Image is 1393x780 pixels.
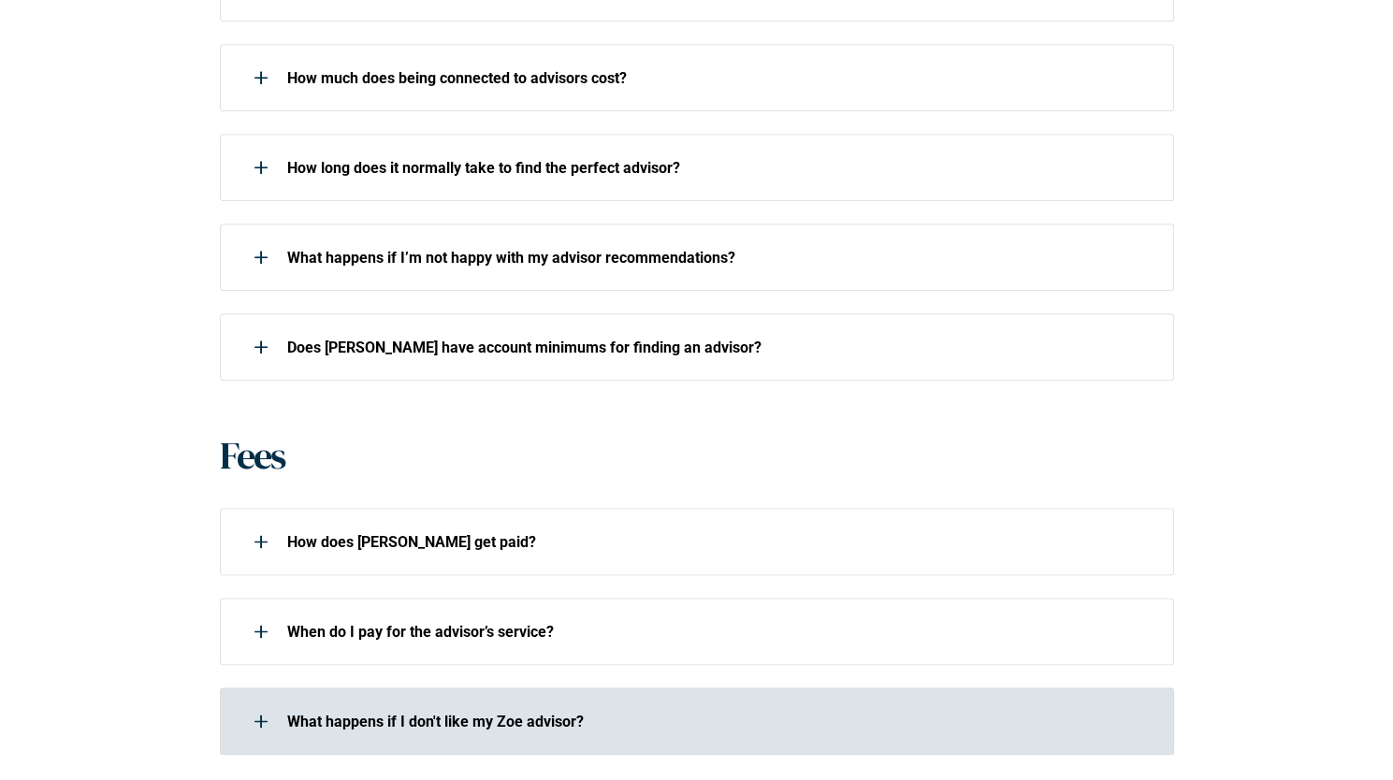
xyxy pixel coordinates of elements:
p: Does [PERSON_NAME] have account minimums for finding an advisor? [287,339,1150,356]
p: What happens if I’m not happy with my advisor recommendations? [287,249,1150,267]
p: How long does it normally take to find the perfect advisor? [287,159,1150,177]
p: How much does being connected to advisors cost? [287,69,1150,87]
p: When do I pay for the advisor’s service? [287,623,1150,641]
h1: Fees [220,433,284,478]
p: How does [PERSON_NAME] get paid? [287,533,1150,551]
p: What happens if I don't like my Zoe advisor? [287,713,1150,730]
